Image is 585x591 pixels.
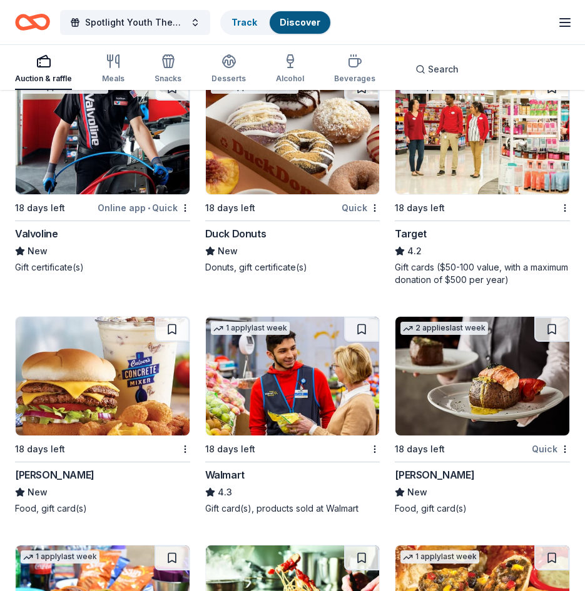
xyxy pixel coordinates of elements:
div: Desserts [211,74,246,84]
div: Duck Donuts [205,226,267,241]
div: 18 days left [205,201,255,216]
div: Gift certificate(s) [15,261,190,274]
span: 4.2 [407,244,422,259]
img: Image for Fleming's [395,317,569,435]
button: Snacks [155,49,181,90]
a: Image for Fleming's2 applieslast week18 days leftQuick[PERSON_NAME]NewFood, gift card(s) [395,316,570,515]
img: Image for Walmart [206,317,380,435]
div: 2 applies last week [400,322,488,335]
a: Image for Target2 applieslast week18 days leftTarget4.2Gift cards ($50-100 value, with a maximum ... [395,75,570,286]
div: [PERSON_NAME] [395,467,474,482]
div: Alcohol [276,74,304,84]
div: 18 days left [15,442,65,457]
div: 18 days left [395,442,445,457]
span: New [28,244,48,259]
div: Beverages [334,74,375,84]
div: Food, gift card(s) [15,502,190,515]
div: Gift cards ($50-100 value, with a maximum donation of $500 per year) [395,261,570,286]
div: 18 days left [205,442,255,457]
div: 1 apply last week [400,550,479,564]
img: Image for Valvoline [16,76,190,194]
div: Meals [102,74,125,84]
a: Image for Duck Donuts2 applieslast week18 days leftQuickDuck DonutsNewDonuts, gift certificate(s) [205,75,380,274]
div: 1 apply last week [21,550,99,564]
button: Search [405,57,469,82]
div: Quick [342,200,380,216]
button: Alcohol [276,49,304,90]
img: Image for Culver's [16,317,190,435]
span: New [218,244,238,259]
img: Image for Duck Donuts [206,76,380,194]
div: 18 days left [15,201,65,216]
span: 4.3 [218,485,232,500]
div: Donuts, gift certificate(s) [205,261,380,274]
button: Desserts [211,49,246,90]
button: Beverages [334,49,375,90]
a: Home [15,7,50,37]
div: Gift card(s), products sold at Walmart [205,502,380,515]
div: Quick [532,441,570,457]
button: Meals [102,49,125,90]
div: Auction & raffle [15,74,72,84]
div: Snacks [155,74,181,84]
div: [PERSON_NAME] [15,467,94,482]
a: Discover [280,17,320,27]
div: Online app Quick [98,200,190,216]
a: Image for Culver's 18 days left[PERSON_NAME]NewFood, gift card(s) [15,316,190,515]
span: New [28,485,48,500]
div: 18 days left [395,201,445,216]
div: Walmart [205,467,245,482]
span: • [148,203,150,213]
div: Valvoline [15,226,58,241]
button: Auction & raffle [15,49,72,90]
img: Image for Target [395,76,569,194]
span: Search [428,62,459,77]
span: New [407,485,427,500]
button: TrackDiscover [220,10,332,35]
div: Food, gift card(s) [395,502,570,515]
a: Track [231,17,257,27]
div: Target [395,226,427,241]
a: Image for Valvoline2 applieslast week18 days leftOnline app•QuickValvolineNewGift certificate(s) [15,75,190,274]
button: Spotlight Youth Theatre Presents: Family Fun Night [60,10,210,35]
span: Spotlight Youth Theatre Presents: Family Fun Night [85,15,185,30]
a: Image for Walmart1 applylast week18 days leftWalmart4.3Gift card(s), products sold at Walmart [205,316,380,515]
div: 1 apply last week [211,322,290,335]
